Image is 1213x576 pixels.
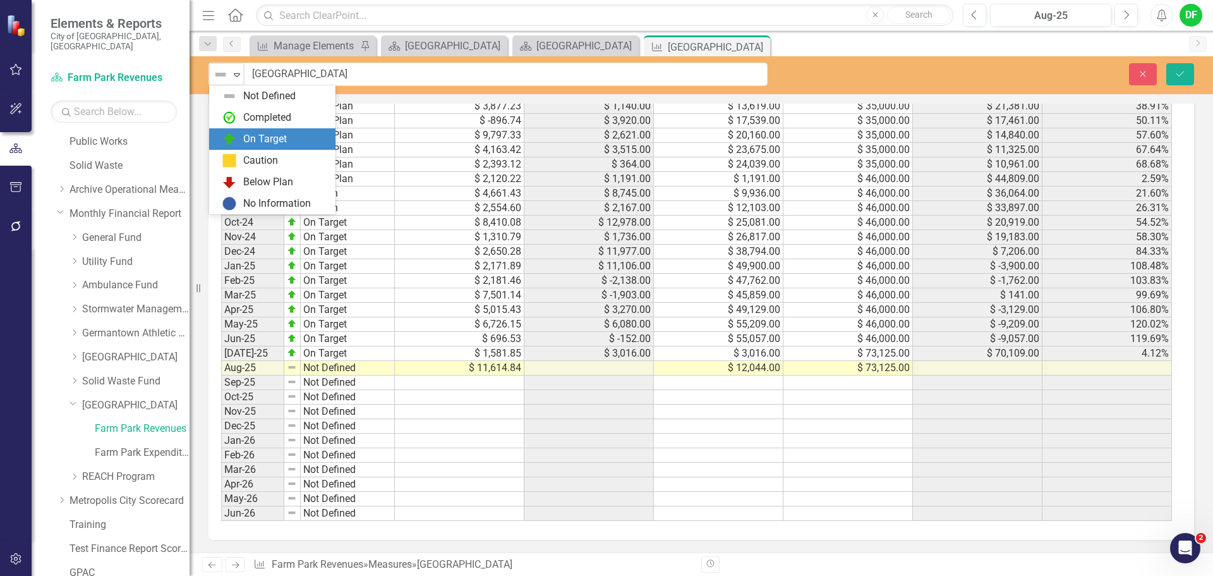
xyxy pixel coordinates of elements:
div: Aug-25 [994,8,1107,23]
td: Below Plan [301,143,395,157]
td: $ 8,745.00 [524,187,654,201]
td: $ 17,461.00 [913,114,1042,128]
td: $ 46,000.00 [783,288,913,303]
td: $ -152.00 [524,332,654,346]
a: REACH Program [82,470,190,484]
td: 4.12% [1042,346,1172,361]
td: Not Defined [301,419,395,434]
td: $ -3,900.00 [913,259,1042,274]
td: Not Defined [301,390,395,405]
a: [GEOGRAPHIC_DATA] [384,38,504,54]
td: [DATE]-25 [221,346,284,361]
td: Nov-25 [221,405,284,419]
td: $ -896.74 [395,114,524,128]
td: May-26 [221,492,284,506]
td: $ 1,191.00 [654,172,783,187]
td: $ 47,762.00 [654,274,783,288]
div: Completed [243,111,291,125]
td: On Target [301,303,395,317]
td: $ 2,167.00 [524,201,654,216]
td: $ 12,978.00 [524,216,654,230]
td: Jun-25 [221,332,284,346]
td: 57.60% [1042,128,1172,143]
a: Utility Fund [82,255,190,269]
td: $ 55,209.00 [654,317,783,332]
td: 103.83% [1042,274,1172,288]
td: 58.30% [1042,230,1172,245]
td: $ -2,138.00 [524,274,654,288]
td: On Target [301,259,395,274]
td: $ 46,000.00 [783,259,913,274]
td: $ 38,794.00 [654,245,783,259]
td: $ 35,000.00 [783,99,913,114]
td: $ 12,044.00 [654,361,783,376]
td: Not Defined [301,492,395,506]
td: Jan-25 [221,259,284,274]
td: $ 49,129.00 [654,303,783,317]
img: Caution [222,153,237,168]
img: ClearPoint Strategy [6,15,28,37]
td: 108.48% [1042,259,1172,274]
img: 8DAGhfEEPCf229AAAAAElFTkSuQmCC [287,420,297,431]
td: Feb-26 [221,448,284,463]
img: zOikAAAAAElFTkSuQmCC [287,304,297,314]
img: No Information [222,196,237,211]
td: $ 7,501.14 [395,288,524,303]
td: $ 3,016.00 [654,346,783,361]
td: $ 20,160.00 [654,128,783,143]
td: $ 25,081.00 [654,216,783,230]
td: $ 35,000.00 [783,114,913,128]
img: 8DAGhfEEPCf229AAAAAElFTkSuQmCC [287,362,297,372]
td: $ 9,797.33 [395,128,524,143]
div: Caution [243,154,278,168]
td: $ 24,039.00 [654,157,783,172]
img: Completed [222,110,237,125]
td: Below Plan [301,172,395,187]
a: [GEOGRAPHIC_DATA] [82,350,190,365]
td: On Target [301,230,395,245]
td: Not Defined [301,434,395,448]
td: Aug-25 [221,361,284,376]
td: Not Defined [301,376,395,390]
a: Public Works [69,135,190,149]
img: 8DAGhfEEPCf229AAAAAElFTkSuQmCC [287,377,297,387]
td: Jun-26 [221,506,284,521]
td: 119.69% [1042,332,1172,346]
td: $ 11,977.00 [524,245,654,259]
img: 8DAGhfEEPCf229AAAAAElFTkSuQmCC [287,464,297,474]
img: 8DAGhfEEPCf229AAAAAElFTkSuQmCC [287,508,297,518]
td: On Target [301,288,395,303]
div: Not Defined [243,89,296,104]
a: Farm Park Revenues [272,558,363,570]
td: $ 11,325.00 [913,143,1042,157]
td: $ 17,539.00 [654,114,783,128]
td: $ 1,736.00 [524,230,654,245]
td: $ 14,840.00 [913,128,1042,143]
td: Nov-24 [221,230,284,245]
td: $ 21,381.00 [913,99,1042,114]
div: Below Plan [243,175,293,190]
td: $ 9,936.00 [654,187,783,201]
td: $ 6,726.15 [395,317,524,332]
a: [GEOGRAPHIC_DATA] [516,38,636,54]
td: $ 3,920.00 [524,114,654,128]
td: $ 696.53 [395,332,524,346]
td: 38.91% [1042,99,1172,114]
div: Manage Elements [274,38,357,54]
td: $ 35,000.00 [783,143,913,157]
td: $ 1,140.00 [524,99,654,114]
td: $ 2,120.22 [395,172,524,187]
td: $ 70,109.00 [913,346,1042,361]
div: » » [253,558,692,572]
td: $ 46,000.00 [783,201,913,216]
td: Mar-25 [221,288,284,303]
td: $ 13,619.00 [654,99,783,114]
td: 120.02% [1042,317,1172,332]
img: 8DAGhfEEPCf229AAAAAElFTkSuQmCC [287,450,297,460]
a: Monthly Financial Report [69,207,190,221]
a: General Fund [82,231,190,245]
td: Dec-24 [221,245,284,259]
td: $ 73,125.00 [783,361,913,376]
td: $ 7,206.00 [913,245,1042,259]
td: On Target [301,332,395,346]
